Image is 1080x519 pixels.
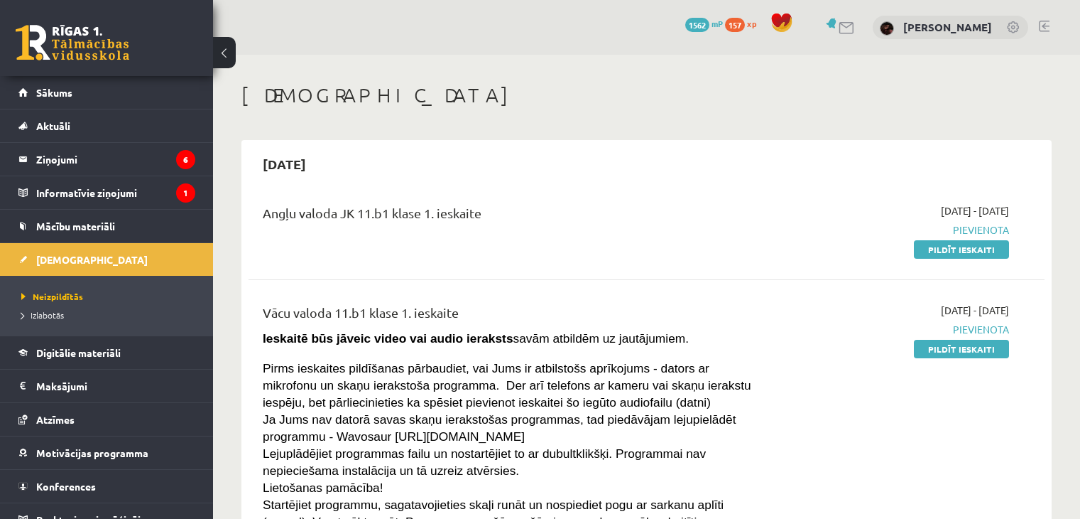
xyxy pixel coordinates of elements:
a: [PERSON_NAME] [903,20,992,34]
h1: [DEMOGRAPHIC_DATA] [241,83,1052,107]
a: Izlabotās [21,309,199,321]
span: xp [747,18,756,29]
span: Lietošanas pamācība! [263,481,383,495]
span: Pievienota [775,223,1009,237]
span: [DATE] - [DATE] [941,203,1009,218]
a: Informatīvie ziņojumi1 [18,176,195,209]
span: Digitālie materiāli [36,346,121,359]
a: 1562 mP [685,18,723,29]
span: Pievienota [775,322,1009,337]
legend: Informatīvie ziņojumi [36,176,195,209]
span: Neizpildītās [21,291,83,302]
a: Konferences [18,470,195,503]
a: Neizpildītās [21,290,199,303]
h2: [DATE] [249,147,320,181]
span: [DATE] - [DATE] [941,303,1009,318]
a: Maksājumi [18,370,195,402]
a: Digitālie materiāli [18,336,195,369]
a: Aktuāli [18,109,195,142]
i: 1 [176,183,195,203]
a: Atzīmes [18,403,195,436]
a: Ziņojumi6 [18,143,195,176]
span: Sākums [36,86,72,99]
a: Pildīt ieskaiti [914,340,1009,358]
span: savām atbildēm uz jautājumiem. [263,331,689,346]
span: Mācību materiāli [36,220,115,232]
a: Pildīt ieskaiti [914,240,1009,259]
a: [DEMOGRAPHIC_DATA] [18,243,195,276]
strong: Ieskaitē būs jāveic video vai audio ieraksts [263,331,513,346]
span: Pirms ieskaites pildīšanas pārbaudiet, vai Jums ir atbilstošs aprīkojums - dators ar mikrofonu un... [263,361,751,410]
span: Aktuāli [36,119,70,132]
a: Motivācijas programma [18,437,195,469]
legend: Ziņojumi [36,143,195,176]
a: Mācību materiāli [18,210,195,242]
span: Ja Jums nav datorā savas skaņu ierakstošas programmas, tad piedāvājam lejupielādēt programmu - Wa... [263,412,736,444]
span: 157 [725,18,745,32]
a: Sākums [18,76,195,109]
span: [DEMOGRAPHIC_DATA] [36,253,148,266]
legend: Maksājumi [36,370,195,402]
div: Angļu valoda JK 11.b1 klase 1. ieskaite [263,203,753,230]
span: Motivācijas programma [36,446,148,459]
i: 6 [176,150,195,169]
span: 1562 [685,18,709,32]
img: Kate Dace Birzniece [880,21,894,36]
span: Konferences [36,480,96,493]
span: Izlabotās [21,309,64,321]
div: Vācu valoda 11.b1 klase 1. ieskaite [263,303,753,329]
a: 157 xp [725,18,763,29]
span: Lejuplādējiet programmas failu un nostartējiet to ar dubultklikšķi. Programmai nav nepieciešama i... [263,446,706,478]
span: mP [711,18,723,29]
span: Atzīmes [36,413,75,426]
a: Rīgas 1. Tālmācības vidusskola [16,25,129,60]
